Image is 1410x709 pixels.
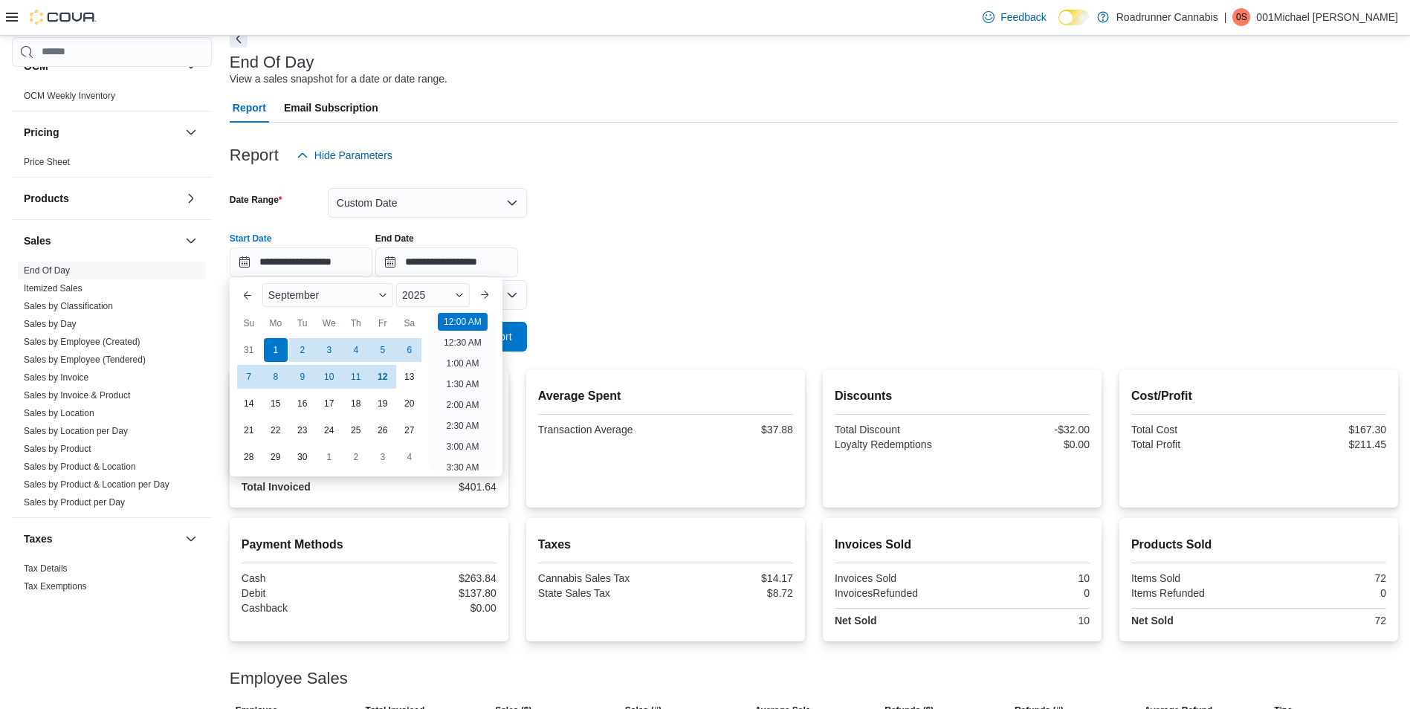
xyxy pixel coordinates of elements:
h3: Products [24,191,69,206]
h2: Payment Methods [242,536,497,554]
div: Taxes [12,560,212,601]
p: 001Michael [PERSON_NAME] [1256,8,1398,26]
li: 3:00 AM [440,438,485,456]
div: day-2 [344,445,368,469]
h3: Taxes [24,531,53,546]
div: day-18 [344,392,368,415]
input: Press the down key to enter a popover containing a calendar. Press the escape key to close the po... [230,247,372,277]
label: Date Range [230,194,282,206]
div: day-10 [317,365,341,389]
li: 1:30 AM [440,375,485,393]
a: Sales by Product & Location per Day [24,479,169,490]
h3: Pricing [24,125,59,140]
div: Fr [371,311,395,335]
div: $401.64 [372,481,497,493]
a: Itemized Sales [24,283,83,294]
div: State Sales Tax [538,587,663,599]
span: 2025 [402,289,425,301]
li: 12:00 AM [438,313,488,331]
div: day-11 [344,365,368,389]
div: 10 [965,615,1090,627]
button: Previous Month [236,283,259,307]
div: September, 2025 [236,337,423,470]
div: day-21 [237,418,261,442]
button: Next month [473,283,497,307]
h3: Report [230,146,279,164]
button: Sales [182,232,200,250]
a: Sales by Product per Day [24,497,125,508]
span: Sales by Day [24,318,77,330]
li: 3:30 AM [440,459,485,476]
a: Sales by Employee (Tendered) [24,354,146,365]
strong: Net Sold [835,615,877,627]
div: Loyalty Redemptions [835,438,960,450]
li: 12:30 AM [438,334,488,352]
a: Sales by Location [24,408,94,418]
div: day-4 [344,338,368,362]
a: Sales by Invoice & Product [24,390,130,401]
span: Tax Details [24,563,68,574]
span: Sales by Invoice [24,372,88,383]
span: Sales by Product per Day [24,496,125,508]
button: Custom Date [328,188,527,218]
strong: Total Invoiced [242,481,311,493]
div: day-24 [317,418,341,442]
strong: Net Sold [1131,615,1174,627]
div: $0.00 [965,438,1090,450]
div: $37.88 [668,424,793,436]
div: day-31 [237,338,261,362]
span: Sales by Product [24,443,91,455]
div: 72 [1261,615,1386,627]
button: Taxes [24,531,179,546]
div: $211.45 [1261,438,1386,450]
div: 001Michael Saucedo [1232,8,1250,26]
ul: Time [429,313,497,470]
h2: Average Spent [538,387,793,405]
div: day-3 [371,445,395,469]
button: Hide Parameters [291,140,398,170]
a: Sales by Product [24,444,91,454]
div: day-23 [291,418,314,442]
div: day-9 [291,365,314,389]
div: day-1 [264,338,288,362]
div: day-27 [398,418,421,442]
div: day-7 [237,365,261,389]
input: Press the down key to open a popover containing a calendar. [375,247,518,277]
div: day-17 [317,392,341,415]
div: Su [237,311,261,335]
a: Sales by Day [24,319,77,329]
span: Tax Exemptions [24,580,87,592]
div: day-1 [317,445,341,469]
input: Dark Mode [1058,10,1090,25]
div: We [317,311,341,335]
a: Sales by Location per Day [24,426,128,436]
span: OCM Weekly Inventory [24,90,115,102]
div: Debit [242,587,366,599]
h2: Cost/Profit [1131,387,1386,405]
div: Cannabis Sales Tax [538,572,663,584]
span: Hide Parameters [314,148,392,163]
div: Cash [242,572,366,584]
span: September [268,289,319,301]
div: day-29 [264,445,288,469]
button: Next [230,30,248,48]
span: 0S [1236,8,1247,26]
div: Tu [291,311,314,335]
a: Tax Exemptions [24,581,87,592]
span: End Of Day [24,265,70,276]
div: $0.00 [372,602,497,614]
div: day-25 [344,418,368,442]
span: Sales by Classification [24,300,113,312]
li: 1:00 AM [440,354,485,372]
div: day-15 [264,392,288,415]
div: Th [344,311,368,335]
h2: Taxes [538,536,793,554]
div: $8.72 [668,587,793,599]
a: Price Sheet [24,157,70,167]
a: Sales by Product & Location [24,462,136,472]
button: Pricing [24,125,179,140]
div: Total Profit [1131,438,1256,450]
div: $263.84 [372,572,497,584]
div: day-30 [291,445,314,469]
h2: Invoices Sold [835,536,1090,554]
